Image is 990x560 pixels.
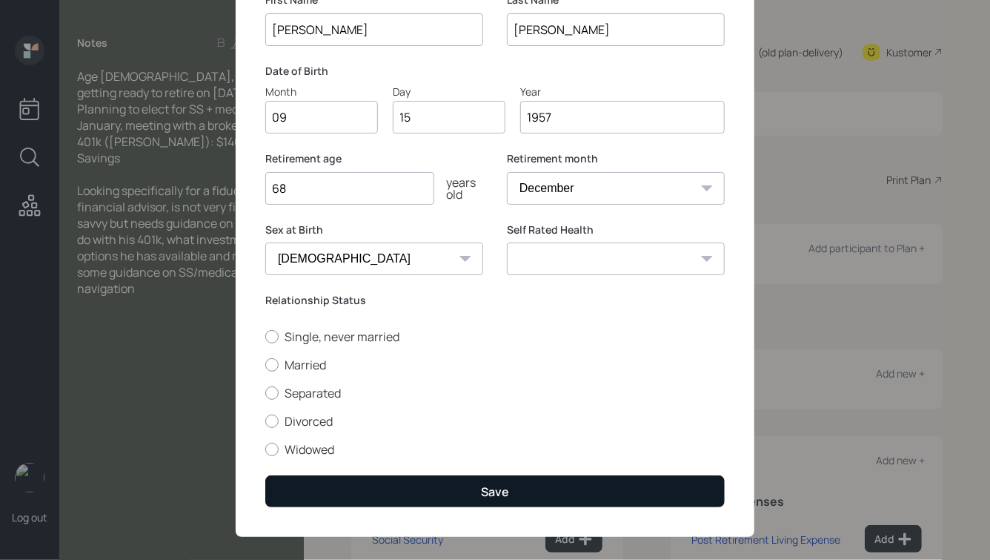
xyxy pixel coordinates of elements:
label: Divorced [265,413,725,429]
input: Day [393,101,505,134]
label: Widowed [265,441,725,458]
label: Relationship Status [265,293,725,308]
div: Year [520,84,725,99]
label: Sex at Birth [265,223,483,237]
label: Date of Birth [265,64,725,79]
button: Save [265,475,725,507]
div: years old [434,177,483,200]
label: Married [265,357,725,373]
input: Month [265,101,378,134]
label: Single, never married [265,329,725,345]
div: Save [481,484,509,500]
div: Month [265,84,378,99]
label: Retirement month [507,151,725,166]
div: Day [393,84,505,99]
input: Year [520,101,725,134]
label: Self Rated Health [507,223,725,237]
label: Retirement age [265,151,483,166]
label: Separated [265,385,725,401]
